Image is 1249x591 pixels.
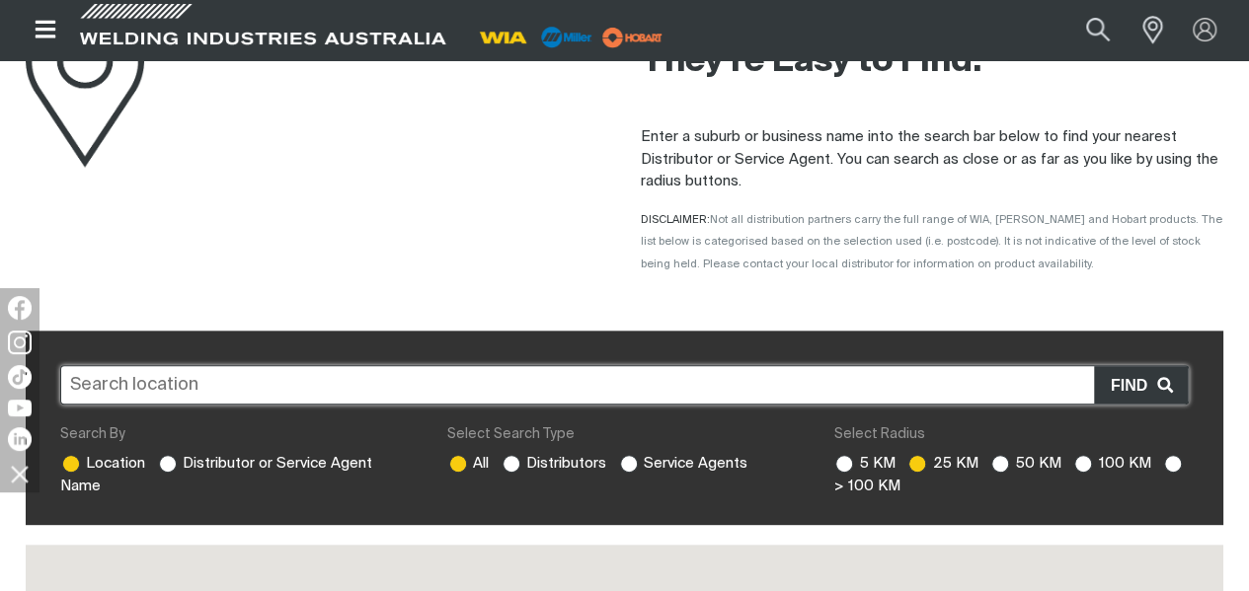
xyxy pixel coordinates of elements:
[8,365,32,389] img: TikTok
[3,457,37,490] img: hide socials
[833,456,895,471] label: 5 KM
[1094,366,1188,404] button: Find
[641,126,1224,193] p: Enter a suburb or business name into the search bar below to find your nearest Distributor or Ser...
[1072,456,1150,471] label: 100 KM
[60,456,145,471] label: Location
[1064,8,1132,52] button: Search products
[1111,373,1157,399] span: Find
[641,214,1222,269] span: Not all distribution partners carry the full range of WIA, [PERSON_NAME] and Hobart products. The...
[60,424,416,445] div: Search By
[447,424,803,445] div: Select Search Type
[596,30,668,44] a: miller
[447,456,489,471] label: All
[8,427,32,451] img: LinkedIn
[906,456,977,471] label: 25 KM
[60,365,1189,405] input: Search location
[501,456,606,471] label: Distributors
[618,456,747,471] label: Service Agents
[8,331,32,354] img: Instagram
[641,214,1222,269] span: DISCLAIMER:
[8,400,32,416] img: YouTube
[833,424,1189,445] div: Select Radius
[596,23,668,52] img: miller
[8,296,32,320] img: Facebook
[60,456,372,493] label: Distributor or Service Agent Name
[1040,8,1132,52] input: Product name or item number...
[833,456,1188,493] label: > 100 KM
[989,456,1060,471] label: 50 KM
